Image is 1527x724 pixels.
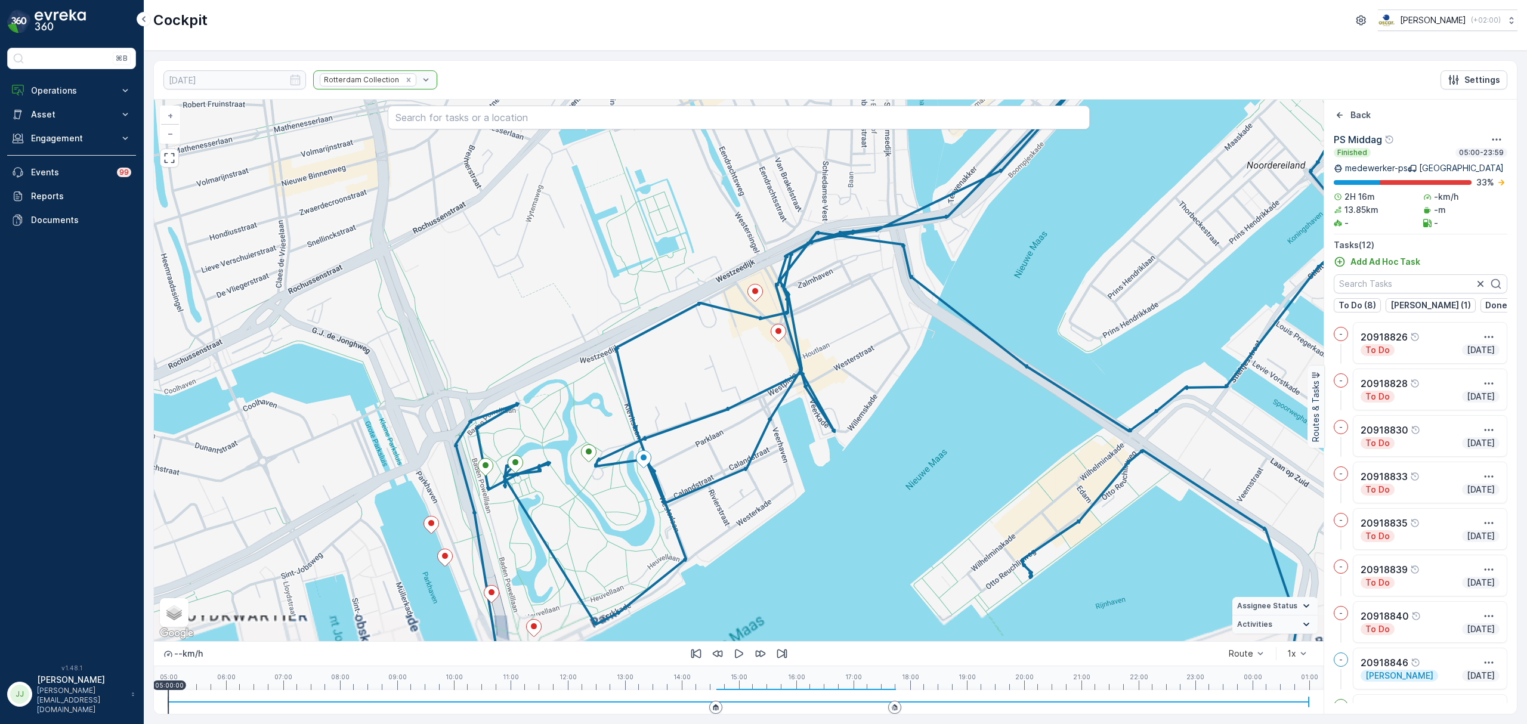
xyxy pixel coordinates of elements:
p: [DATE] [1466,577,1496,589]
a: Add Ad Hoc Task [1334,256,1420,268]
p: - [1339,422,1343,432]
summary: Assignee Status [1232,597,1318,615]
p: [DATE] [1466,484,1496,496]
p: 23:00 [1186,673,1204,680]
p: 05:00 [160,673,178,680]
span: v 1.48.1 [7,664,136,672]
p: - [1339,469,1343,478]
button: [PERSON_NAME](+02:00) [1378,10,1517,31]
p: 21:00 [1073,673,1090,680]
input: dd/mm/yyyy [163,70,306,89]
img: logo_dark-DEwI_e13.png [35,10,86,33]
p: [PERSON_NAME][EMAIL_ADDRESS][DOMAIN_NAME] [37,686,125,714]
button: Settings [1441,70,1507,89]
p: [DATE] [1466,437,1496,449]
p: 19:00 [959,673,976,680]
div: Route [1229,649,1253,658]
p: 17:00 [845,673,862,680]
input: Search Tasks [1334,274,1507,293]
p: To Do [1364,437,1391,449]
button: JJ[PERSON_NAME][PERSON_NAME][EMAIL_ADDRESS][DOMAIN_NAME] [7,674,136,714]
p: To Do [1364,344,1391,356]
p: -km/h [1434,191,1458,203]
img: Google [157,626,196,641]
div: Help Tooltip Icon [1411,611,1421,621]
p: 16:00 [788,673,805,680]
a: Reports [7,184,136,208]
p: - [1339,515,1343,525]
a: Zoom Out [161,125,179,143]
p: -- km/h [174,648,203,660]
p: 05:00:00 [155,682,184,689]
p: - [1339,376,1343,385]
p: 14:00 [673,673,691,680]
div: JJ [10,685,29,704]
p: 07:00 [274,673,292,680]
span: − [168,128,174,138]
p: Tasks ( 12 ) [1334,239,1507,251]
p: 09:00 [388,673,407,680]
p: To Do [1364,530,1391,542]
span: Assignee Status [1237,601,1297,611]
p: PS Middag [1334,132,1382,147]
p: 20918826 [1361,330,1408,344]
p: Routes & Tasks [1310,381,1322,443]
p: Cockpit [153,11,208,30]
p: Back [1350,109,1371,121]
p: 20918847 [1361,702,1408,716]
p: [DATE] [1466,344,1496,356]
p: 20918833 [1361,469,1408,484]
p: To Do [1364,391,1391,403]
a: Zoom In [161,107,179,125]
div: Help Tooltip Icon [1410,379,1420,388]
div: Help Tooltip Icon [1410,565,1420,574]
p: Done (3) [1485,299,1521,311]
p: [PERSON_NAME] [1400,14,1466,26]
p: - [1339,701,1343,711]
p: [DATE] [1466,670,1496,682]
button: Done (3) [1480,298,1526,313]
p: 20:00 [1015,673,1034,680]
p: 20918830 [1361,423,1408,437]
a: Events99 [7,160,136,184]
p: 20918828 [1361,376,1408,391]
button: To Do (8) [1334,298,1381,313]
button: Engagement [7,126,136,150]
p: 22:00 [1130,673,1148,680]
div: 1x [1287,649,1296,658]
p: 18:00 [902,673,919,680]
p: Finished [1336,148,1368,157]
p: - [1344,217,1349,229]
p: [DATE] [1466,623,1496,635]
a: Back [1334,109,1371,121]
p: 2H 16m [1344,191,1375,203]
p: [GEOGRAPHIC_DATA] [1419,162,1504,174]
p: To Do [1364,623,1391,635]
span: Activities [1237,620,1272,629]
p: 10:00 [446,673,463,680]
p: 06:00 [217,673,236,680]
a: Documents [7,208,136,232]
p: 00:00 [1244,673,1262,680]
p: [PERSON_NAME] [37,674,125,686]
p: [DATE] [1466,530,1496,542]
p: To Do (8) [1339,299,1376,311]
div: Help Tooltip Icon [1410,518,1420,528]
p: 33 % [1476,177,1494,188]
span: + [168,110,173,120]
p: Settings [1464,74,1500,86]
input: Search for tasks or a location [388,106,1090,129]
p: medewerker-ps [1345,162,1408,174]
div: Help Tooltip Icon [1410,332,1420,342]
p: [PERSON_NAME] (1) [1390,299,1471,311]
p: To Do [1364,577,1391,589]
p: Events [31,166,110,178]
p: - [1339,562,1343,571]
summary: Activities [1232,615,1318,634]
p: 13:00 [617,673,633,680]
p: ⌘B [116,54,128,63]
p: - [1339,329,1343,339]
p: 20918840 [1361,609,1409,623]
p: 20918846 [1361,655,1408,670]
p: 20918839 [1361,562,1408,577]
